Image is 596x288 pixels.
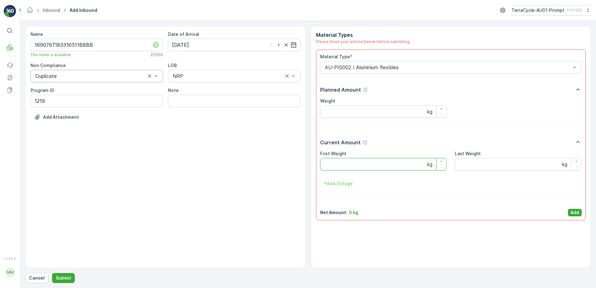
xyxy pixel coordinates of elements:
p: Submit [56,275,71,281]
label: Date of Arrival [168,31,199,37]
span: Add Inbound [68,7,99,13]
button: TerraCycle-AU01-Prompt(+10:00) [512,5,591,16]
p: Net Amount : [320,209,347,216]
div: MM [5,267,15,277]
label: Material Type [320,54,350,59]
a: Inbound [43,7,60,13]
p: 0 kg [349,209,358,216]
label: Non Compliance [31,63,66,68]
button: Submit [52,273,75,283]
p: Add Attachment [43,114,79,120]
label: Name [31,31,43,37]
label: LOB [168,63,177,68]
button: Cancel [25,273,48,283]
label: First Weight [320,151,346,156]
p: ( +10:00 ) [567,8,582,13]
p: TerraCycle-AU01-Prompt [512,7,565,13]
p: Material Types [316,31,586,39]
input: dd/mm/yyyy [168,39,300,51]
span: v 1.49.0 [4,257,16,261]
p: Planned Amount [320,86,361,94]
p: 20 / 255 [151,52,163,57]
div: Help Tooltip Icon [363,140,368,145]
div: Help Tooltip Icon [363,87,368,92]
div: Please finish your actions below before submitting. [316,39,586,45]
p: Cancel [29,275,45,281]
p: kg [427,108,432,115]
label: Note [168,88,179,93]
button: MM [4,262,16,283]
p: Current Amount [320,139,361,146]
button: Upload File [31,112,83,122]
span: This name is available [31,52,71,57]
p: kg [562,161,567,168]
a: Homepage [26,9,33,14]
label: Last Weight [455,151,481,156]
label: Program ID [31,88,54,93]
img: logo [4,5,16,17]
p: kg [427,161,432,168]
button: +Add Outage [320,179,357,189]
p: + Add Outage [324,180,353,187]
button: Add [568,209,582,216]
label: Weight [320,98,335,103]
p: Add [570,209,579,216]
